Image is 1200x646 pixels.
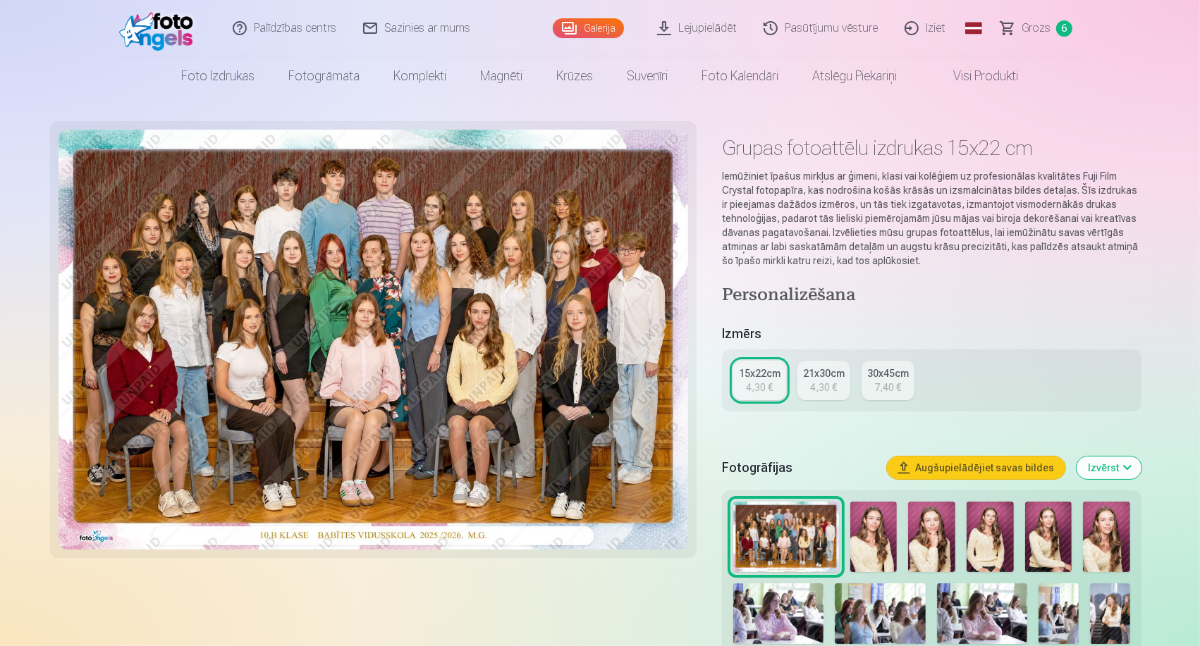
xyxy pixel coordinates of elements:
h4: Personalizēšana [722,285,1141,307]
a: Krūzes [540,56,611,96]
a: 21x30cm4,30 € [797,361,850,400]
a: Fotogrāmata [272,56,377,96]
a: 30x45cm7,40 € [862,361,914,400]
span: 6 [1056,20,1072,37]
div: 15x22cm [739,366,780,380]
div: 21x30cm [803,366,845,380]
h1: Grupas fotoattēlu izdrukas 15x22 cm [722,135,1141,161]
a: Foto izdrukas [165,56,272,96]
a: Galerija [553,18,624,38]
div: 30x45cm [867,366,909,380]
a: Suvenīri [611,56,685,96]
span: Grozs [1022,20,1051,37]
img: /fa1 [119,6,200,51]
a: Atslēgu piekariņi [796,56,914,96]
div: 7,40 € [874,380,901,395]
h5: Fotogrāfijas [722,458,876,478]
h5: Izmērs [722,324,1141,344]
div: 4,30 € [746,380,773,395]
a: 15x22cm4,30 € [733,361,786,400]
a: Foto kalendāri [685,56,796,96]
div: 4,30 € [810,380,837,395]
a: Komplekti [377,56,464,96]
a: Visi produkti [914,56,1036,96]
p: Iemūžiniet īpašus mirkļus ar ģimeni, klasi vai kolēģiem uz profesionālas kvalitātes Fuji Film Cry... [722,169,1141,268]
a: Magnēti [464,56,540,96]
button: Izvērst [1077,456,1141,479]
button: Augšupielādējiet savas bildes [887,456,1065,479]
